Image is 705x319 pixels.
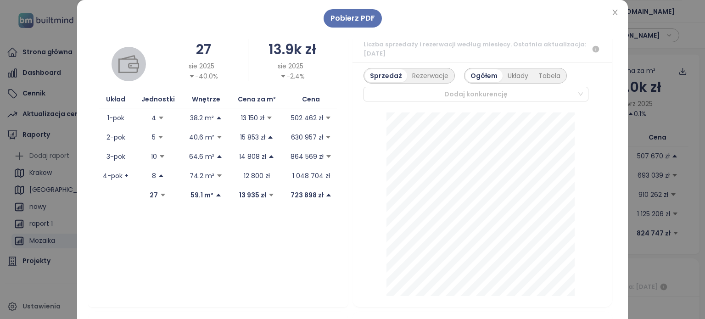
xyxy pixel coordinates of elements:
[240,132,265,142] p: 15 853 zł
[465,69,503,82] div: Ogółem
[158,173,164,179] span: caret-up
[285,90,337,108] th: Cena
[99,166,133,185] td: 4-pok +
[189,71,218,81] div: -40.0%
[291,151,324,162] p: 864 569 zł
[407,69,453,82] div: Rezerwacje
[152,171,156,181] p: 8
[189,132,214,142] p: 40.6 m²
[291,190,324,200] p: 723 898 zł
[244,171,270,181] p: 12 800 zł
[151,113,156,123] p: 4
[229,90,285,108] th: Cena za m²
[239,151,266,162] p: 14 808 zł
[364,40,601,59] div: Liczba sprzedaży i rezerwacji według miesięcy. Ostatnia aktualizacja: [DATE]
[159,153,165,160] span: caret-down
[268,153,274,160] span: caret-up
[190,113,214,123] p: 38.2 m²
[150,190,158,200] p: 27
[184,90,229,108] th: Wnętrze
[611,9,619,16] span: close
[365,69,407,82] div: Sprzedaż
[189,61,214,71] span: sie 2025
[325,192,332,198] span: caret-up
[189,151,214,162] p: 64.6 m²
[291,132,323,142] p: 630 957 zł
[190,171,214,181] p: 74.2 m²
[216,153,223,160] span: caret-up
[330,12,375,24] span: Pobierz PDF
[189,73,195,79] span: caret-down
[266,115,273,121] span: caret-down
[133,90,184,108] th: Jednostki
[325,153,332,160] span: caret-down
[99,90,133,108] th: Układ
[99,147,133,166] td: 3-pok
[325,115,331,121] span: caret-down
[241,113,264,123] p: 13 150 zł
[533,69,565,82] div: Tabela
[99,128,133,147] td: 2-pok
[610,8,620,18] button: Close
[151,151,157,162] p: 10
[158,115,164,121] span: caret-down
[157,134,164,140] span: caret-down
[280,73,286,79] span: caret-down
[152,132,156,142] p: 5
[278,61,303,71] span: sie 2025
[215,192,222,198] span: caret-up
[239,190,266,200] p: 13 935 zł
[248,39,337,60] div: 13.9k zł
[324,9,382,28] button: Pobierz PDF
[292,171,330,181] p: 1 048 704 zł
[216,134,223,140] span: caret-down
[325,134,331,140] span: caret-down
[280,71,305,81] div: -2.4%
[216,173,223,179] span: caret-down
[268,192,274,198] span: caret-down
[190,190,213,200] p: 59.1 m²
[267,134,274,140] span: caret-up
[118,54,139,74] img: wallet
[291,113,323,123] p: 502 462 zł
[159,39,248,60] div: 27
[160,192,166,198] span: caret-down
[216,115,222,121] span: caret-up
[99,108,133,128] td: 1-pok
[503,69,533,82] div: Układy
